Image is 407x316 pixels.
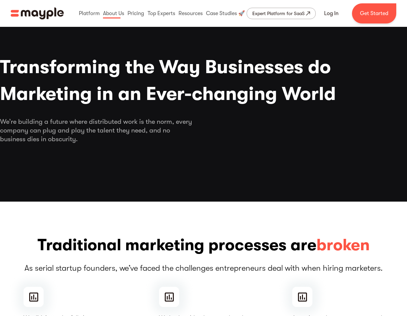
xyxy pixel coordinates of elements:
[316,5,347,21] a: Log In
[146,3,177,24] div: Top Experts
[252,9,305,17] div: Expert Platform for SaaS
[101,3,126,24] div: About Us
[316,234,370,256] span: broken
[77,3,101,24] div: Platform
[352,3,396,23] a: Get Started
[11,7,64,20] a: home
[11,7,64,20] img: Mayple logo
[247,8,316,19] a: Expert Platform for SaaS
[177,3,204,24] div: Resources
[126,3,146,24] div: Pricing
